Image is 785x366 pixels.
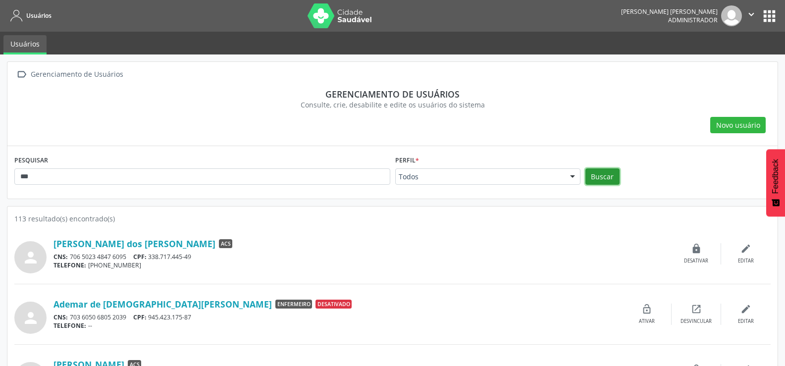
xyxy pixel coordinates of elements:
[740,243,751,254] i: edit
[639,318,655,325] div: Ativar
[22,249,40,266] i: person
[21,100,764,110] div: Consulte, crie, desabilite e edite os usuários do sistema
[738,318,754,325] div: Editar
[742,5,761,26] button: 
[22,309,40,327] i: person
[668,16,718,24] span: Administrador
[133,313,147,321] span: CPF:
[621,7,718,16] div: [PERSON_NAME] [PERSON_NAME]
[53,313,68,321] span: CNS:
[219,239,232,248] span: ACS
[641,304,652,314] i: lock_open
[395,153,419,168] label: Perfil
[761,7,778,25] button: apps
[7,7,52,24] a: Usuários
[771,159,780,194] span: Feedback
[53,253,68,261] span: CNS:
[53,261,86,269] span: TELEFONE:
[53,253,672,261] div: 706 5023 4847 6095 338.717.445-49
[53,238,215,249] a: [PERSON_NAME] dos [PERSON_NAME]
[29,67,125,82] div: Gerenciamento de Usuários
[746,9,757,20] i: 
[399,172,560,182] span: Todos
[740,304,751,314] i: edit
[3,35,47,54] a: Usuários
[766,149,785,216] button: Feedback - Mostrar pesquisa
[53,261,672,269] div: [PHONE_NUMBER]
[691,243,702,254] i: lock
[680,318,712,325] div: Desvincular
[691,304,702,314] i: open_in_new
[275,300,312,309] span: Enfermeiro
[315,300,352,309] span: Desativado
[53,321,622,330] div: --
[684,258,708,264] div: Desativar
[710,117,766,134] button: Novo usuário
[738,258,754,264] div: Editar
[26,11,52,20] span: Usuários
[716,120,760,130] span: Novo usuário
[53,313,622,321] div: 703 6050 6805 2039 945.423.175-87
[14,67,29,82] i: 
[585,168,620,185] button: Buscar
[721,5,742,26] img: img
[14,153,48,168] label: PESQUISAR
[14,67,125,82] a:  Gerenciamento de Usuários
[133,253,147,261] span: CPF:
[21,89,764,100] div: Gerenciamento de usuários
[53,299,272,310] a: Ademar de [DEMOGRAPHIC_DATA][PERSON_NAME]
[53,321,86,330] span: TELEFONE:
[14,213,771,224] div: 113 resultado(s) encontrado(s)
